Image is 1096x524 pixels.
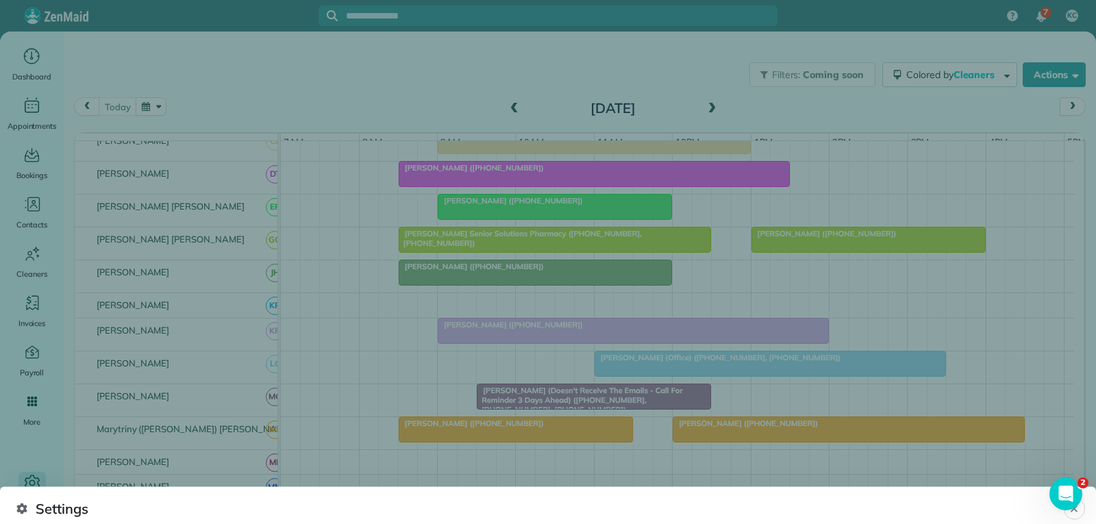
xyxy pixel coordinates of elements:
[516,136,547,147] span: 10am
[74,97,100,116] button: prev
[882,62,1017,87] button: Colored byCleaners
[94,168,173,179] span: [PERSON_NAME]
[8,119,57,133] span: Appointments
[94,299,173,310] span: [PERSON_NAME]
[398,262,545,271] span: [PERSON_NAME] ([PHONE_NUMBER])
[266,478,284,497] span: MM
[16,267,47,281] span: Cleaners
[5,95,58,133] a: Appointments
[266,503,284,522] span: MM
[266,453,284,472] span: ML
[5,193,58,232] a: Contacts
[751,229,897,238] span: [PERSON_NAME] ([PHONE_NUMBER])
[266,231,284,249] span: GG
[906,68,999,81] span: Colored by
[1049,477,1082,510] iframe: Intercom live chat
[438,136,463,147] span: 9am
[94,325,173,336] span: [PERSON_NAME]
[1023,62,1086,87] button: Actions
[94,234,247,245] span: [PERSON_NAME] [PERSON_NAME]
[595,136,625,147] span: 11am
[803,68,864,81] span: Coming soon
[266,132,284,151] span: CL
[18,316,46,330] span: Invoices
[23,415,40,429] span: More
[18,497,47,510] span: Settings
[94,456,173,467] span: [PERSON_NAME]
[1078,477,1088,488] span: 2
[20,366,45,379] span: Payroll
[94,390,173,401] span: [PERSON_NAME]
[266,355,284,373] span: LC
[476,386,682,415] span: [PERSON_NAME] (Doesn't Receive The Emails - Call For Reminder 3 Days Ahead) ([PHONE_NUMBER], [PHO...
[954,68,997,81] span: Cleaners
[772,68,801,81] span: Filters:
[1067,10,1077,21] span: KC
[751,136,775,147] span: 1pm
[908,136,932,147] span: 3pm
[94,423,295,434] span: Marytriny ([PERSON_NAME]) [PERSON_NAME]
[94,481,173,492] span: [PERSON_NAME]
[266,165,284,184] span: DT
[5,472,58,510] a: Settings
[5,242,58,281] a: Cleaners
[437,320,584,329] span: [PERSON_NAME] ([PHONE_NUMBER])
[673,136,702,147] span: 12pm
[281,136,306,147] span: 7am
[94,506,173,517] span: [PERSON_NAME]
[830,136,854,147] span: 2pm
[99,97,136,116] button: today
[594,353,841,362] span: [PERSON_NAME] (Office) ([PHONE_NUMBER], [PHONE_NUMBER])
[266,198,284,216] span: EP
[266,264,284,282] span: JH
[5,341,58,379] a: Payroll
[266,421,284,439] span: ME
[398,163,545,173] span: [PERSON_NAME] ([PHONE_NUMBER])
[16,218,47,232] span: Contacts
[266,297,284,315] span: KR
[16,169,48,182] span: Bookings
[527,101,699,116] h2: [DATE]
[266,322,284,340] span: KR
[94,266,173,277] span: [PERSON_NAME]
[12,70,51,84] span: Dashboard
[1060,97,1086,116] button: next
[986,136,1010,147] span: 4pm
[94,201,247,212] span: [PERSON_NAME] [PERSON_NAME]
[319,10,338,21] button: Focus search
[5,144,58,182] a: Bookings
[398,419,545,428] span: [PERSON_NAME] ([PHONE_NUMBER])
[672,419,819,428] span: [PERSON_NAME] ([PHONE_NUMBER])
[1043,7,1048,18] span: 7
[437,196,584,205] span: [PERSON_NAME] ([PHONE_NUMBER])
[94,358,173,369] span: [PERSON_NAME]
[360,136,385,147] span: 8am
[1027,1,1056,32] div: 7 unread notifications
[266,388,284,406] span: MG
[437,501,584,511] span: [PERSON_NAME] ([PHONE_NUMBER])
[398,229,642,248] span: [PERSON_NAME] Senior Solutions Pharmacy ([PHONE_NUMBER], [PHONE_NUMBER])
[327,10,338,21] svg: Focus search
[1064,136,1088,147] span: 5pm
[5,292,58,330] a: Invoices
[5,45,58,84] a: Dashboard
